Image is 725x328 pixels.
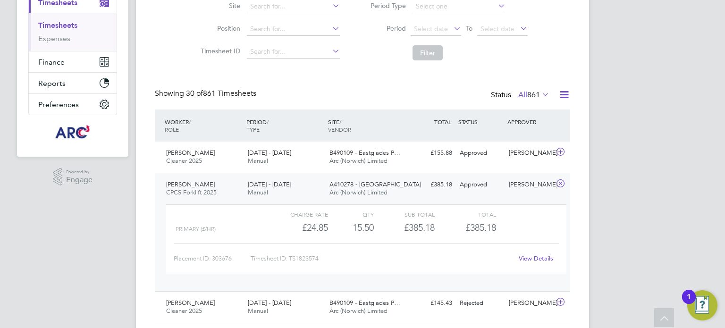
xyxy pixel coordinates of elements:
div: Timesheets [29,13,117,51]
label: Site [198,1,240,10]
span: ROLE [165,126,179,133]
div: PERIOD [244,113,326,138]
div: Showing [155,89,258,99]
div: £145.43 [407,295,456,311]
span: Preferences [38,100,79,109]
label: Timesheet ID [198,47,240,55]
span: / [267,118,269,126]
div: Charge rate [267,209,328,220]
span: £385.18 [465,222,496,233]
div: Approved [456,177,505,193]
div: £385.18 [407,177,456,193]
span: Manual [248,188,268,196]
div: 1 [687,297,691,309]
img: arcgroup-logo-retina.png [54,125,92,140]
span: Cleaner 2025 [166,157,202,165]
label: Position [198,24,240,33]
a: Expenses [38,34,70,43]
div: Status [491,89,551,102]
span: Finance [38,58,65,67]
input: Search for... [247,45,340,59]
div: Placement ID: 303676 [174,251,251,266]
label: Period [363,24,406,33]
a: View Details [519,254,553,262]
div: [PERSON_NAME] [505,295,554,311]
span: [PERSON_NAME] [166,149,215,157]
div: Timesheet ID: TS1823574 [251,251,513,266]
span: 30 of [186,89,203,98]
label: Period Type [363,1,406,10]
div: [PERSON_NAME] [505,145,554,161]
span: primary (£/HR) [176,226,216,232]
span: Powered by [66,168,93,176]
div: [PERSON_NAME] [505,177,554,193]
span: Cleaner 2025 [166,307,202,315]
div: Total [435,209,496,220]
input: Search for... [247,23,340,36]
div: SITE [326,113,407,138]
span: B490109 - Eastglades P… [329,149,400,157]
div: APPROVER [505,113,554,130]
span: [PERSON_NAME] [166,180,215,188]
div: QTY [328,209,374,220]
span: / [189,118,191,126]
span: Arc (Norwich) Limited [329,307,388,315]
span: 861 [527,90,540,100]
span: Arc (Norwich) Limited [329,157,388,165]
span: B490109 - Eastglades P… [329,299,400,307]
div: Sub Total [374,209,435,220]
span: Select date [414,25,448,33]
span: Select date [481,25,514,33]
span: [DATE] - [DATE] [248,180,291,188]
span: Arc (Norwich) Limited [329,188,388,196]
div: WORKER [162,113,244,138]
div: £155.88 [407,145,456,161]
div: STATUS [456,113,505,130]
span: Reports [38,79,66,88]
span: CPCS Forklift 2025 [166,188,217,196]
span: [DATE] - [DATE] [248,149,291,157]
span: To [463,22,475,34]
span: A410278 - [GEOGRAPHIC_DATA] [329,180,421,188]
div: 15.50 [328,220,374,235]
a: Powered byEngage [53,168,93,186]
label: All [518,90,549,100]
button: Filter [413,45,443,60]
span: [PERSON_NAME] [166,299,215,307]
div: Rejected [456,295,505,311]
span: / [339,118,341,126]
span: Manual [248,307,268,315]
button: Reports [29,73,117,93]
button: Open Resource Center, 1 new notification [687,290,717,320]
button: Finance [29,51,117,72]
div: Approved [456,145,505,161]
span: [DATE] - [DATE] [248,299,291,307]
div: £385.18 [374,220,435,235]
button: Preferences [29,94,117,115]
a: Timesheets [38,21,77,30]
a: Go to home page [28,125,117,140]
div: £24.85 [267,220,328,235]
span: TOTAL [434,118,451,126]
span: Manual [248,157,268,165]
span: 861 Timesheets [186,89,256,98]
span: Engage [66,176,93,184]
span: VENDOR [328,126,351,133]
span: TYPE [246,126,260,133]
